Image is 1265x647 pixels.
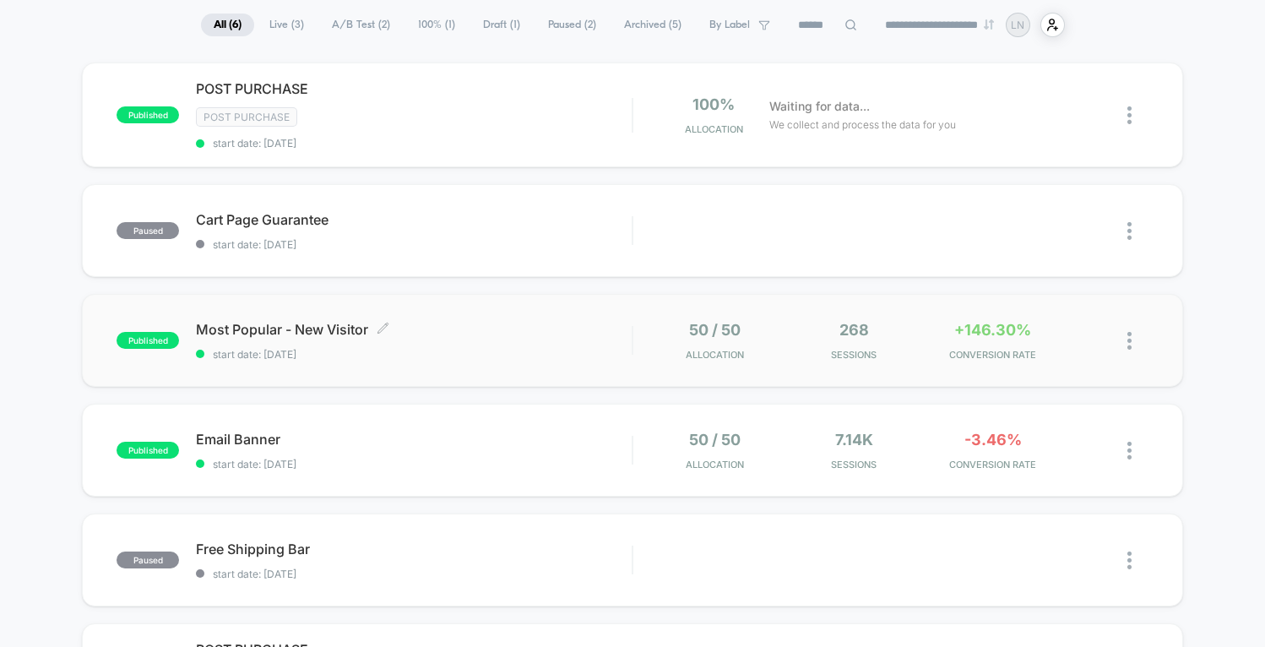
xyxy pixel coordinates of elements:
[319,14,403,36] span: A/B Test ( 2 )
[196,137,632,150] span: start date: [DATE]
[196,431,632,448] span: Email Banner
[928,349,1058,361] span: CONVERSION RATE
[984,19,994,30] img: end
[117,106,179,123] span: published
[405,14,468,36] span: 100% ( 1 )
[686,349,744,361] span: Allocation
[692,95,735,113] span: 100%
[928,459,1058,470] span: CONVERSION RATE
[196,348,632,361] span: start date: [DATE]
[196,321,632,338] span: Most Popular - New Visitor
[196,80,632,97] span: POST PURCHASE
[1011,19,1024,31] p: LN
[117,222,179,239] span: paused
[1127,332,1132,350] img: close
[769,97,870,116] span: Waiting for data...
[689,321,741,339] span: 50 / 50
[117,552,179,568] span: paused
[686,459,744,470] span: Allocation
[789,349,919,361] span: Sessions
[196,107,297,127] span: Post Purchase
[257,14,317,36] span: Live ( 3 )
[535,14,609,36] span: Paused ( 2 )
[835,431,873,449] span: 7.14k
[196,541,632,557] span: Free Shipping Bar
[1127,552,1132,569] img: close
[839,321,869,339] span: 268
[117,332,179,349] span: published
[964,431,1022,449] span: -3.46%
[117,442,179,459] span: published
[689,431,741,449] span: 50 / 50
[196,458,632,470] span: start date: [DATE]
[789,459,919,470] span: Sessions
[1127,106,1132,124] img: close
[611,14,694,36] span: Archived ( 5 )
[196,238,632,251] span: start date: [DATE]
[1127,222,1132,240] img: close
[196,211,632,228] span: Cart Page Guarantee
[470,14,533,36] span: Draft ( 1 )
[685,123,743,135] span: Allocation
[769,117,956,133] span: We collect and process the data for you
[196,568,632,580] span: start date: [DATE]
[1127,442,1132,459] img: close
[201,14,254,36] span: All ( 6 )
[709,19,750,31] span: By Label
[954,321,1031,339] span: +146.30%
